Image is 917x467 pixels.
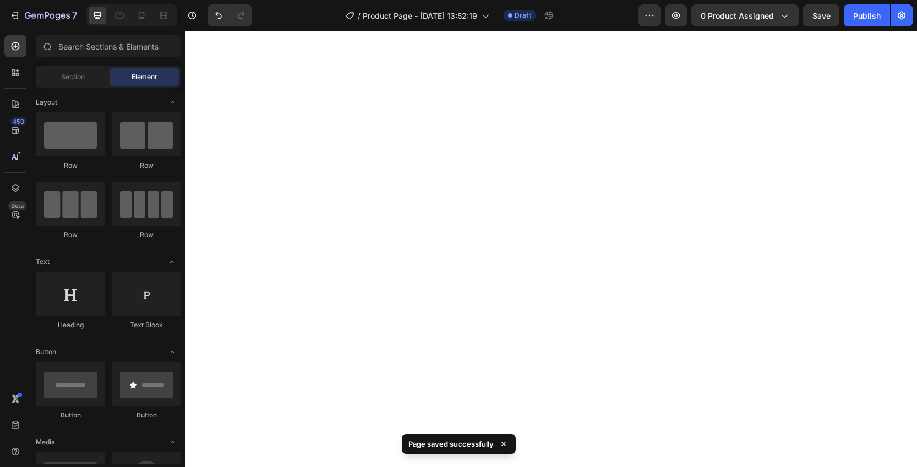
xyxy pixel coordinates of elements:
[363,10,477,21] span: Product Page - [DATE] 13:52:19
[36,320,105,330] div: Heading
[358,10,361,21] span: /
[36,347,56,357] span: Button
[844,4,890,26] button: Publish
[112,161,181,171] div: Row
[36,437,55,447] span: Media
[812,11,831,20] span: Save
[163,94,181,111] span: Toggle open
[112,320,181,330] div: Text Block
[701,10,774,21] span: 0 product assigned
[8,201,26,210] div: Beta
[185,31,917,467] iframe: Design area
[61,72,85,82] span: Section
[36,257,50,267] span: Text
[112,230,181,240] div: Row
[36,35,181,57] input: Search Sections & Elements
[163,433,181,451] span: Toggle open
[691,4,799,26] button: 0 product assigned
[10,117,26,126] div: 450
[132,72,157,82] span: Element
[853,10,881,21] div: Publish
[163,343,181,361] span: Toggle open
[408,438,494,449] p: Page saved successfully
[36,97,57,107] span: Layout
[515,10,531,20] span: Draft
[163,253,181,271] span: Toggle open
[208,4,252,26] div: Undo/Redo
[36,410,105,420] div: Button
[4,4,82,26] button: 7
[36,161,105,171] div: Row
[112,410,181,420] div: Button
[803,4,839,26] button: Save
[36,230,105,240] div: Row
[72,9,77,22] p: 7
